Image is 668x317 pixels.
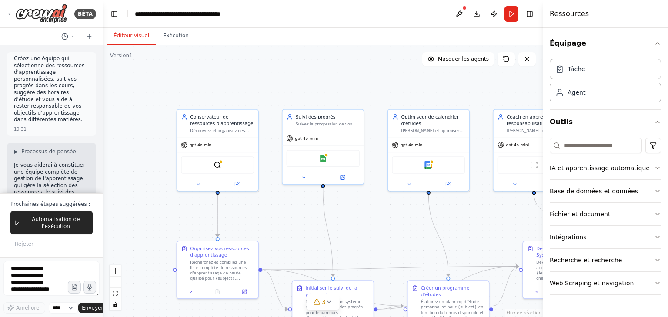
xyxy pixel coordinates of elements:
button: Automatisation de l'exécution [10,211,93,234]
font: ▶ [14,149,18,155]
div: Coach en apprentissage et responsabilisation[PERSON_NAME] les apprenants à rester responsables de... [493,109,575,191]
button: Télécharger des fichiers [68,281,81,294]
font: Rejeter [15,241,33,247]
button: Améliorer [3,302,45,314]
font: Flux de réaction [507,310,541,315]
div: Optimiseur de calendrier d'études[PERSON_NAME] et optimisez les plannings d'étude pour {subject} ... [387,109,470,191]
button: Masquer la barre latérale droite [524,8,536,20]
font: Outils [550,118,573,126]
font: Masquer les agents [438,56,489,62]
font: gpt-4o-mini [401,143,424,148]
font: Exécution [163,33,189,39]
div: Conservateur de ressources d'apprentissageDécouvrez et organisez des ressources d'apprentissage d... [177,109,259,191]
button: Base de données et données [550,180,661,202]
button: Intégrations [550,226,661,248]
font: [PERSON_NAME] les apprenants à rester responsables de leurs objectifs d'apprentissage en les moti... [507,129,571,186]
div: Design Accountability SystemDevelop a comprehensive accountability system for {learning_goals} th... [522,241,605,299]
button: vue d'ajustement [110,288,121,299]
g: Edge from 04d717cc-049a-498e-bddd-de806e7a70fc to afeefb7c-04c1-4a56-b624-846fae29bd19 [425,194,452,277]
font: BÊTA [78,11,93,17]
font: Améliorer [16,305,41,311]
button: ▶Processus de pensée [14,148,76,155]
font: Initialiser le suivi de la progression [306,285,357,297]
img: Google Sheets [319,155,327,162]
font: Recherche et recherche [550,257,622,264]
button: Ouvrir dans le panneau latéral [534,180,572,188]
a: Attribution de React Flow [507,310,541,315]
button: Outils [550,110,661,134]
div: Design Accountability System [536,245,600,258]
button: Web Scraping et navigation [550,272,661,294]
button: Aucune sortie disponible [204,288,231,296]
font: Éditeur visuel [114,33,149,39]
div: Organisez vos ressources d'apprentissageRecherchez et compilez une liste complète de ressources d... [177,241,259,299]
font: Découvrez et organisez des ressources d'apprentissage de haute qualité pour {subject} en fonction... [190,129,254,196]
font: Agent [568,89,585,96]
font: Équipage [550,39,586,47]
font: Intégrations [550,234,586,241]
div: Suivi des progrèsSuivez la progression de vos apprentissages dans les cours et supports {subject}... [282,109,364,185]
font: Coach en apprentissage et responsabilisation [507,114,568,126]
font: Suivez la progression de vos apprentissages dans les cours et supports {subject}, surveillez les ... [296,122,357,185]
font: 1 [129,53,133,59]
font: Prochaines étapes suggérées : [10,201,90,207]
font: IA et apprentissage automatique [550,165,650,172]
button: 3 [306,294,340,310]
g: Edge from be3a3805-fdbd-4d31-94ce-5015695a7a9c to f587775c-88dd-4b3d-ad25-313eba09df66 [378,263,519,313]
font: 19:31 [14,127,27,132]
g: Edge from 840bfa47-1072-4e11-8e13-1c85ea5e21b2 to e9def937-727a-4fa9-a52a-d80bcd07fc4d [214,194,221,237]
g: Edge from e9def937-727a-4fa9-a52a-d80bcd07fc4d to be3a3805-fdbd-4d31-94ce-5015695a7a9c [263,266,288,312]
button: Démarrer une nouvelle discussion [82,31,96,42]
font: Web Scraping et navigation [550,280,634,287]
font: [PERSON_NAME] et optimisez les plannings d'étude pour {subject} en fonction du temps disponible, ... [401,129,464,191]
font: Automatisation de l'exécution [32,216,80,229]
font: Conservateur de ressources d'apprentissage [190,114,253,126]
font: Version [110,53,129,59]
button: Masquer les agents [422,52,494,66]
img: Logo [15,4,67,23]
font: Je vous aiderai à constituer une équipe complète de gestion de l'apprentissage qui gère la sélect... [14,162,89,229]
button: Envoyer [78,303,114,313]
button: Masquer la barre latérale gauche [108,8,120,20]
div: Outils [550,134,661,302]
button: Ouvrir dans le panneau latéral [218,180,256,188]
div: Develop a comprehensive accountability system for {learning_goals} that includes check-in routine... [536,260,600,281]
nav: fil d'Ariane [135,10,233,18]
font: Ressources [550,10,589,18]
font: Optimiseur de calendrier d'études [401,114,458,126]
img: Outil de recherche Web Serply [214,161,221,169]
font: gpt-4o-mini [506,143,529,148]
button: zoom arrière [110,277,121,288]
font: Processus de pensée [21,149,76,155]
button: IA et apprentissage automatique [550,157,661,179]
button: Ouvrir dans le panneau latéral [233,288,255,296]
img: Google Agenda [424,161,432,169]
button: Fichier et document [550,203,661,225]
button: zoom avant [110,265,121,277]
button: Rejeter [10,238,38,250]
font: Organisez vos ressources d'apprentissage [190,246,249,258]
font: gpt-4o-mini [190,143,213,148]
g: Edge from e9def937-727a-4fa9-a52a-d80bcd07fc4d to f587775c-88dd-4b3d-ad25-313eba09df66 [263,263,519,273]
button: Ouvrir dans le panneau latéral [324,174,361,182]
button: Passer au chat précédent [58,31,79,42]
div: Contrôles de React Flow [110,265,121,310]
font: Créer un programme d'études [421,285,469,297]
button: Ouvrir dans le panneau latéral [429,180,467,188]
button: Équipage [550,31,661,56]
div: Équipage [550,56,661,109]
button: Recherche et recherche [550,249,661,271]
font: Suivi des progrès [296,114,335,119]
button: activer l'interactivité [110,299,121,310]
g: Edge from be3a3805-fdbd-4d31-94ce-5015695a7a9c to afeefb7c-04c1-4a56-b624-846fae29bd19 [378,303,404,313]
g: Edge from afeefb7c-04c1-4a56-b624-846fae29bd19 to f587775c-88dd-4b3d-ad25-313eba09df66 [493,263,519,309]
font: Tâche [568,66,585,73]
font: Fichier et document [550,211,610,218]
g: Edge from 3b5acd8d-aa93-41b7-bc66-90b1b174e413 to be3a3805-fdbd-4d31-94ce-5015695a7a9c [320,188,336,277]
font: gpt-4o-mini [295,136,318,141]
font: 3 [322,298,326,305]
button: Cliquez pour exprimer votre idée d'automatisation [83,281,96,294]
img: Outil de grattage de sites Web [530,161,538,169]
font: Créez une équipe qui sélectionne des ressources d'apprentissage personnalisées, suit vos progrès ... [14,56,84,122]
font: Envoyer [82,305,103,311]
